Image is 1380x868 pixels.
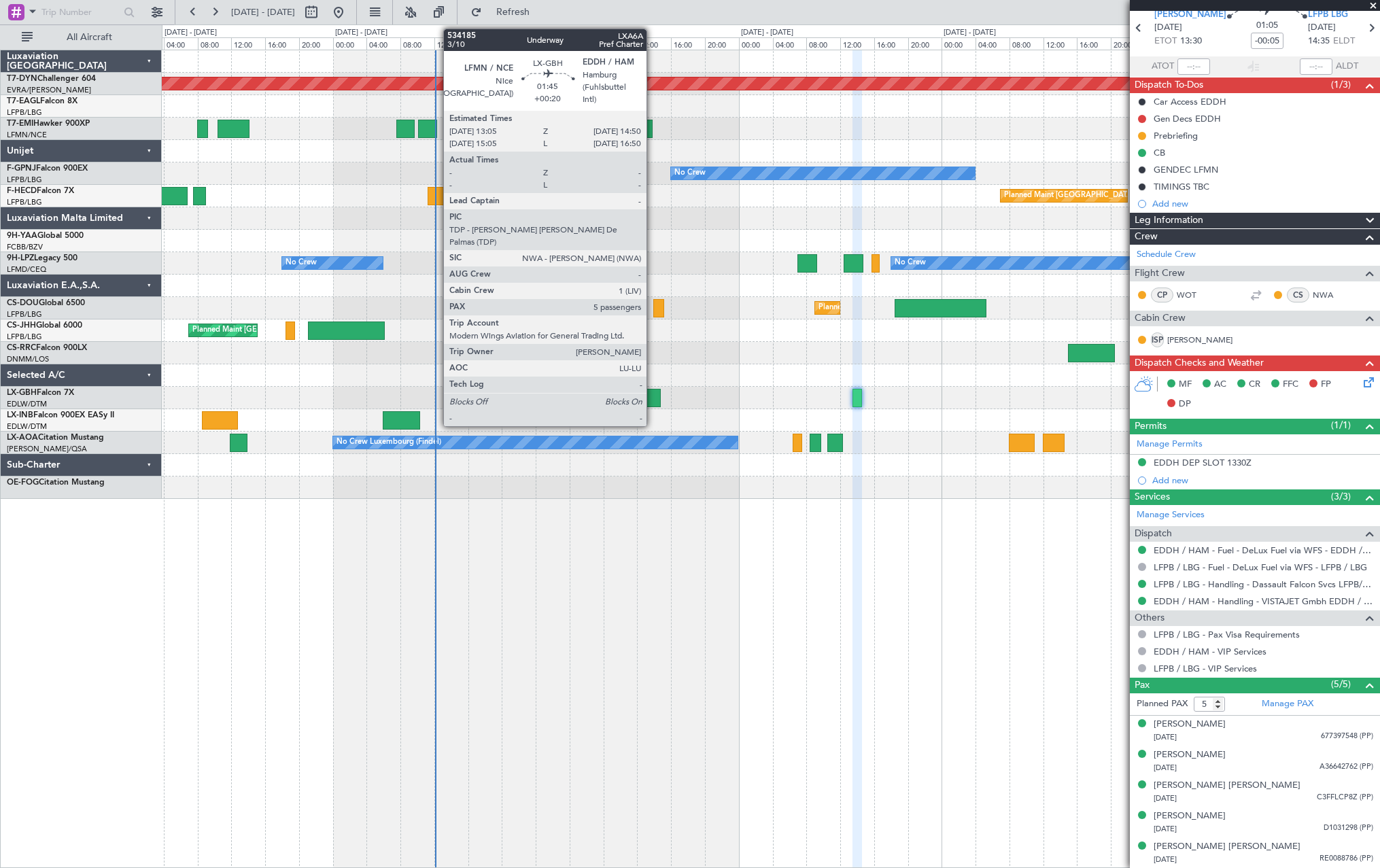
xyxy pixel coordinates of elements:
[1331,489,1351,504] span: (3/3)
[1177,289,1207,301] a: WOT
[604,37,638,50] div: 08:00
[1321,731,1373,742] span: 677397548 (PP)
[1043,37,1077,50] div: 12:00
[1135,213,1203,228] span: Leg Information
[7,97,40,105] span: T7-EAGL
[337,432,441,453] div: No Crew Luxembourg (Findel)
[7,187,37,195] span: F-HECD
[1077,37,1111,50] div: 16:00
[1137,248,1196,262] a: Schedule Crew
[164,37,198,50] div: 04:00
[7,232,84,240] a: 9H-YAAGlobal 5000
[400,37,434,50] div: 08:00
[1154,763,1177,773] span: [DATE]
[7,434,38,442] span: LX-AOA
[335,27,387,39] div: [DATE] - [DATE]
[1154,96,1226,107] div: Car Access EDDH
[192,320,407,341] div: Planned Maint [GEOGRAPHIC_DATA] ([GEOGRAPHIC_DATA])
[7,130,47,140] a: LFMN/NCE
[7,232,37,240] span: 9H-YAA
[741,27,793,39] div: [DATE] - [DATE]
[7,309,42,319] a: LFPB/LBG
[1179,378,1192,392] span: MF
[366,37,400,50] div: 04:00
[7,197,42,207] a: LFPB/LBG
[1154,646,1266,657] a: EDDH / HAM - VIP Services
[7,479,39,487] span: OE-FOG
[1135,419,1167,434] span: Permits
[502,37,536,50] div: 20:00
[818,298,1033,318] div: Planned Maint [GEOGRAPHIC_DATA] ([GEOGRAPHIC_DATA])
[7,164,88,173] a: F-GPNJFalcon 900EX
[7,299,39,307] span: CS-DOU
[1010,37,1043,50] div: 08:00
[671,37,705,50] div: 16:00
[1333,35,1355,48] span: ELDT
[7,75,96,83] a: T7-DYNChallenger 604
[1319,761,1373,773] span: A36642762 (PP)
[1331,677,1351,691] span: (5/5)
[7,75,37,83] span: T7-DYN
[1154,544,1373,556] a: EDDH / HAM - Fuel - DeLux Fuel via WFS - EDDH / HAM
[1287,288,1309,302] div: CS
[1249,378,1260,392] span: CR
[7,187,74,195] a: F-HECDFalcon 7X
[840,37,874,50] div: 12:00
[739,37,773,50] div: 00:00
[773,37,807,50] div: 04:00
[231,37,265,50] div: 12:00
[1256,19,1278,33] span: 01:05
[1313,289,1343,301] a: NWA
[1177,58,1210,75] input: --:--
[1214,378,1226,392] span: AC
[1154,840,1300,854] div: [PERSON_NAME] [PERSON_NAME]
[7,411,33,419] span: LX-INB
[1154,779,1300,793] div: [PERSON_NAME] [PERSON_NAME]
[434,37,468,50] div: 12:00
[265,37,299,50] div: 16:00
[1179,398,1191,411] span: DP
[7,254,34,262] span: 9H-LPZ
[1180,35,1202,48] span: 13:30
[1283,378,1298,392] span: FFC
[1154,457,1252,468] div: EDDH DEP SLOT 1330Z
[1135,311,1186,326] span: Cabin Crew
[1154,824,1177,834] span: [DATE]
[1151,332,1164,347] div: ISP
[231,6,295,18] span: [DATE] - [DATE]
[7,344,36,352] span: CS-RRC
[1152,474,1373,486] div: Add new
[464,1,546,23] button: Refresh
[7,242,43,252] a: FCBB/BZV
[468,37,502,50] div: 16:00
[1167,334,1232,346] a: [PERSON_NAME]
[1137,438,1203,451] a: Manage Permits
[7,164,36,173] span: F-GPNJ
[1111,37,1145,50] div: 20:00
[942,37,976,50] div: 00:00
[1308,21,1336,35] span: [DATE]
[1154,35,1177,48] span: ETOT
[299,37,333,50] div: 20:00
[1135,355,1264,371] span: Dispatch Checks and Weather
[7,322,82,330] a: CS-JHHGlobal 6000
[485,7,542,17] span: Refresh
[7,389,74,397] a: LX-GBHFalcon 7X
[1135,526,1172,542] span: Dispatch
[165,27,217,39] div: [DATE] - [DATE]
[1152,60,1174,73] span: ATOT
[1135,489,1170,505] span: Services
[570,37,604,50] div: 04:00
[7,444,87,454] a: [PERSON_NAME]/QSA
[41,2,120,22] input: Trip Number
[1154,561,1367,573] a: LFPB / LBG - Fuel - DeLux Fuel via WFS - LFPB / LBG
[1331,418,1351,432] span: (1/1)
[15,27,148,48] button: All Aircraft
[7,264,46,275] a: LFMD/CEQ
[7,107,42,118] a: LFPB/LBG
[1154,810,1226,823] div: [PERSON_NAME]
[1137,508,1205,522] a: Manage Services
[7,354,49,364] a: DNMM/LOS
[286,253,317,273] div: No Crew
[1135,678,1150,693] span: Pax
